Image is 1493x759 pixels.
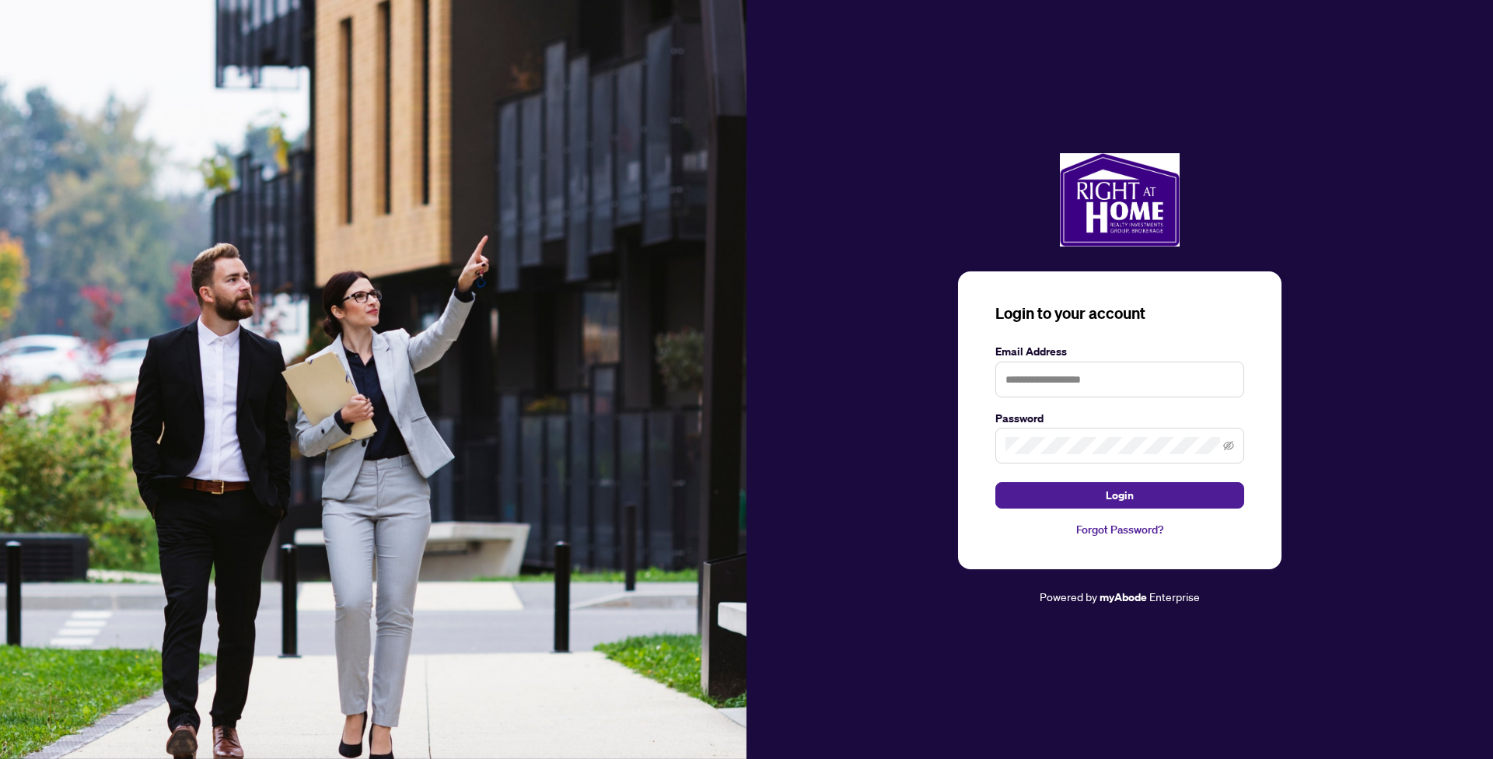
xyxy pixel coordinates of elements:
[995,343,1244,360] label: Email Address
[995,410,1244,427] label: Password
[995,482,1244,509] button: Login
[1100,589,1147,606] a: myAbode
[995,521,1244,538] a: Forgot Password?
[1106,483,1134,508] span: Login
[1223,440,1234,451] span: eye-invisible
[995,303,1244,324] h3: Login to your account
[1060,153,1180,247] img: ma-logo
[1040,589,1097,603] span: Powered by
[1149,589,1200,603] span: Enterprise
